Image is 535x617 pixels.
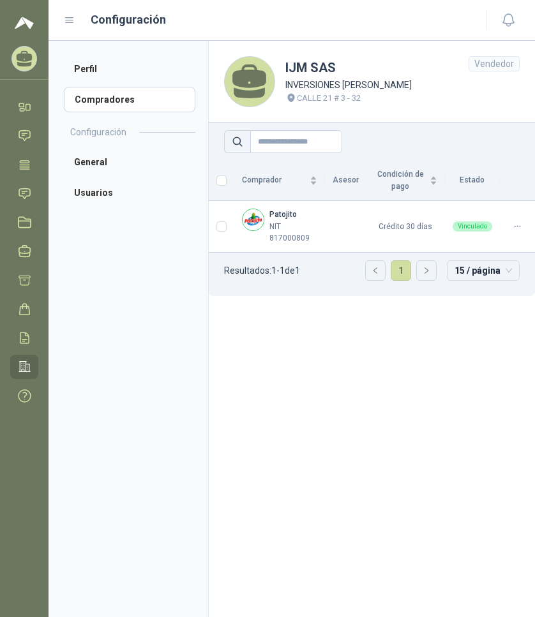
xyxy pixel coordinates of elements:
[366,201,445,253] td: Crédito 30 días
[372,267,379,274] span: left
[417,261,436,280] button: right
[285,78,412,92] p: INVERSIONES [PERSON_NAME]
[224,266,300,275] p: Resultados: 1 - 1 de 1
[365,260,386,281] li: Página anterior
[455,261,512,280] span: 15 / página
[416,260,437,281] li: Página siguiente
[15,15,34,31] img: Logo peakr
[70,125,126,139] h2: Configuración
[297,92,361,105] p: CALLE 21 # 3 - 32
[447,260,520,281] div: tamaño de página
[453,221,492,232] div: Vinculado
[445,161,500,201] th: Estado
[285,58,412,78] h1: IJM SAS
[91,11,166,29] h1: Configuración
[325,161,366,201] th: Asesor
[269,210,297,219] b: Patojito
[269,221,317,245] p: NIT 817000809
[64,56,195,82] a: Perfil
[374,168,427,193] span: Condición de pago
[469,56,520,71] div: Vendedor
[366,161,445,201] th: Condición de pago
[64,180,195,205] a: Usuarios
[391,261,411,280] a: 1
[423,267,430,274] span: right
[64,149,195,175] a: General
[234,161,325,201] th: Comprador
[391,260,411,281] li: 1
[243,209,264,230] img: Company Logo
[242,174,307,186] span: Comprador
[366,261,385,280] button: left
[64,87,195,112] a: Compradores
